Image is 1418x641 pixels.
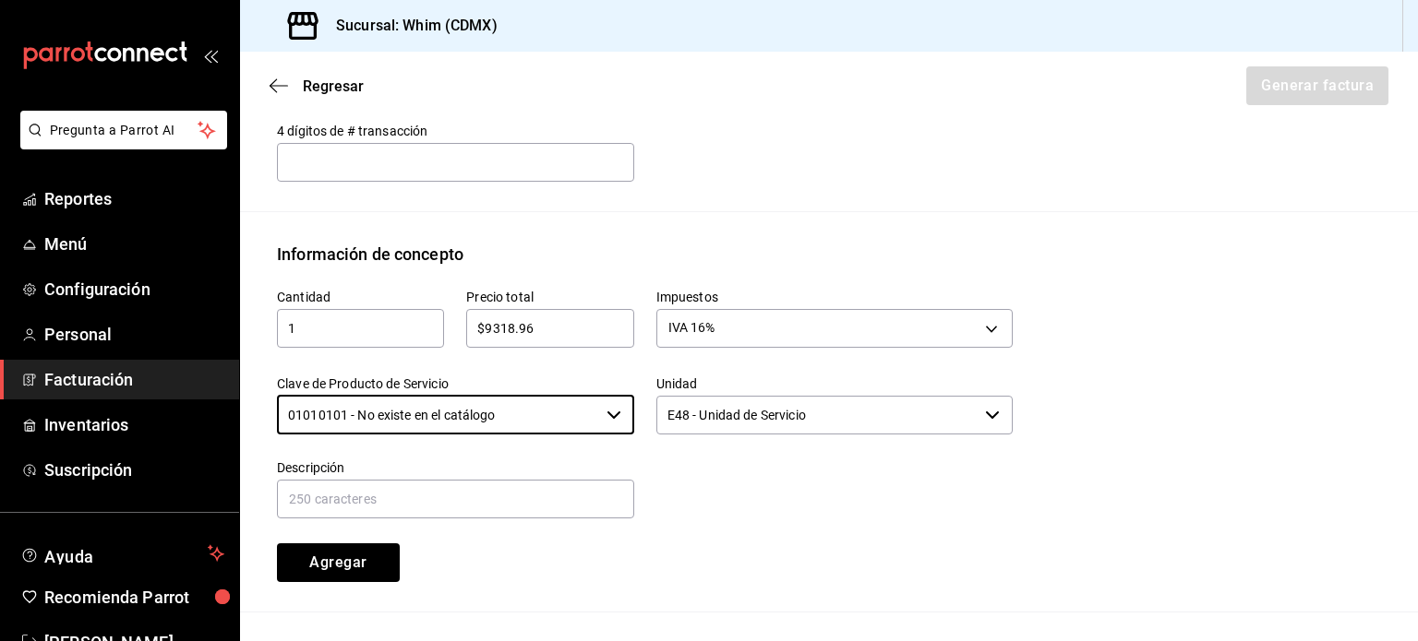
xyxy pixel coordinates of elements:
button: Pregunta a Parrot AI [20,111,227,149]
label: 4 dígitos de # transacción [277,124,634,137]
button: open_drawer_menu [203,48,218,63]
span: Ayuda [44,542,200,564]
label: Unidad [656,376,1014,389]
h3: Sucursal: Whim (CDMX) [321,15,498,37]
span: Facturación [44,367,224,392]
span: Reportes [44,186,224,211]
label: Clave de Producto de Servicio [277,376,634,389]
span: Recomienda Parrot [44,585,224,610]
input: Elige una opción [277,396,599,434]
span: IVA 16% [668,318,715,337]
label: Cantidad [277,290,444,303]
button: Agregar [277,543,400,582]
span: Pregunta a Parrot AI [50,121,198,140]
label: Impuestos [656,290,1014,303]
span: Inventarios [44,412,224,437]
span: Personal [44,322,224,347]
input: Elige una opción [656,396,979,434]
span: Menú [44,231,224,256]
div: Información de concepto [277,242,463,267]
span: Configuración [44,277,224,302]
input: 250 caracteres [277,480,634,518]
span: Suscripción [44,457,224,482]
span: Regresar [303,77,364,95]
label: Descripción [277,460,634,473]
button: Regresar [270,77,364,95]
input: $0.00 [466,317,633,339]
label: Precio total [466,290,633,303]
a: Pregunta a Parrot AI [13,134,227,153]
